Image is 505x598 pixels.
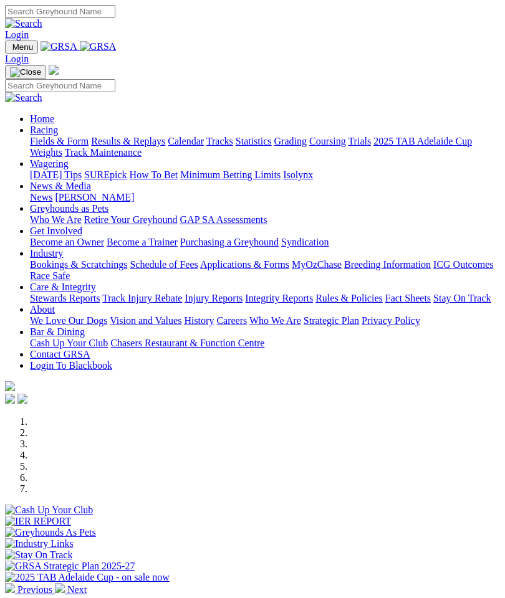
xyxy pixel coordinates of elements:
[245,293,313,303] a: Integrity Reports
[5,394,15,404] img: facebook.svg
[185,293,243,303] a: Injury Reports
[55,583,65,593] img: chevron-right-pager-white.svg
[107,237,178,247] a: Become a Trainer
[304,315,359,326] a: Strategic Plan
[348,136,371,146] a: Trials
[385,293,431,303] a: Fact Sheets
[84,169,127,180] a: SUREpick
[55,192,134,202] a: [PERSON_NAME]
[30,248,63,259] a: Industry
[30,282,96,292] a: Care & Integrity
[30,293,100,303] a: Stewards Reports
[17,394,27,404] img: twitter.svg
[30,169,500,181] div: Wagering
[30,169,82,180] a: [DATE] Tips
[30,136,500,158] div: Racing
[5,54,29,64] a: Login
[30,360,112,371] a: Login To Blackbook
[281,237,329,247] a: Syndication
[309,136,346,146] a: Coursing
[236,136,272,146] a: Statistics
[5,583,15,593] img: chevron-left-pager-white.svg
[283,169,313,180] a: Isolynx
[30,136,89,146] a: Fields & Form
[65,147,142,158] a: Track Maintenance
[91,136,165,146] a: Results & Replays
[30,338,500,349] div: Bar & Dining
[433,293,491,303] a: Stay On Track
[49,65,59,75] img: logo-grsa-white.png
[5,5,115,18] input: Search
[30,158,69,169] a: Wagering
[5,29,29,40] a: Login
[12,42,33,52] span: Menu
[30,304,55,315] a: About
[30,125,58,135] a: Racing
[180,237,279,247] a: Purchasing a Greyhound
[30,192,52,202] a: News
[5,79,115,92] input: Search
[30,315,500,326] div: About
[5,92,42,103] img: Search
[5,538,74,549] img: Industry Links
[130,259,198,270] a: Schedule of Fees
[5,65,46,79] button: Toggle navigation
[373,136,472,146] a: 2025 TAB Adelaide Cup
[30,237,104,247] a: Become an Owner
[5,505,93,516] img: Cash Up Your Club
[274,136,307,146] a: Grading
[5,18,42,29] img: Search
[5,584,55,595] a: Previous
[30,203,108,214] a: Greyhounds as Pets
[30,147,62,158] a: Weights
[30,225,82,236] a: Get Involved
[5,561,135,572] img: GRSA Strategic Plan 2025-27
[184,315,214,326] a: History
[30,315,107,326] a: We Love Our Dogs
[344,259,431,270] a: Breeding Information
[110,338,264,348] a: Chasers Restaurant & Function Centre
[30,113,54,124] a: Home
[180,214,267,225] a: GAP SA Assessments
[30,338,108,348] a: Cash Up Your Club
[5,40,38,54] button: Toggle navigation
[30,181,91,191] a: News & Media
[180,169,281,180] a: Minimum Betting Limits
[200,259,289,270] a: Applications & Forms
[17,584,52,595] span: Previous
[206,136,233,146] a: Tracks
[5,381,15,391] img: logo-grsa-white.png
[315,293,383,303] a: Rules & Policies
[80,41,117,52] img: GRSA
[110,315,181,326] a: Vision and Values
[5,549,72,561] img: Stay On Track
[102,293,182,303] a: Track Injury Rebate
[30,349,90,359] a: Contact GRSA
[433,259,493,270] a: ICG Outcomes
[10,67,41,77] img: Close
[30,237,500,248] div: Get Involved
[30,192,500,203] div: News & Media
[30,259,127,270] a: Bookings & Scratchings
[5,572,170,583] img: 2025 TAB Adelaide Cup - on sale now
[362,315,420,326] a: Privacy Policy
[84,214,178,225] a: Retire Your Greyhound
[55,584,87,595] a: Next
[41,41,77,52] img: GRSA
[216,315,247,326] a: Careers
[249,315,301,326] a: Who We Are
[30,270,70,281] a: Race Safe
[67,584,87,595] span: Next
[292,259,342,270] a: MyOzChase
[30,293,500,304] div: Care & Integrity
[5,527,96,538] img: Greyhounds As Pets
[5,516,71,527] img: IER REPORT
[30,259,500,282] div: Industry
[30,214,82,225] a: Who We Are
[130,169,178,180] a: How To Bet
[30,214,500,225] div: Greyhounds as Pets
[30,326,85,337] a: Bar & Dining
[168,136,204,146] a: Calendar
